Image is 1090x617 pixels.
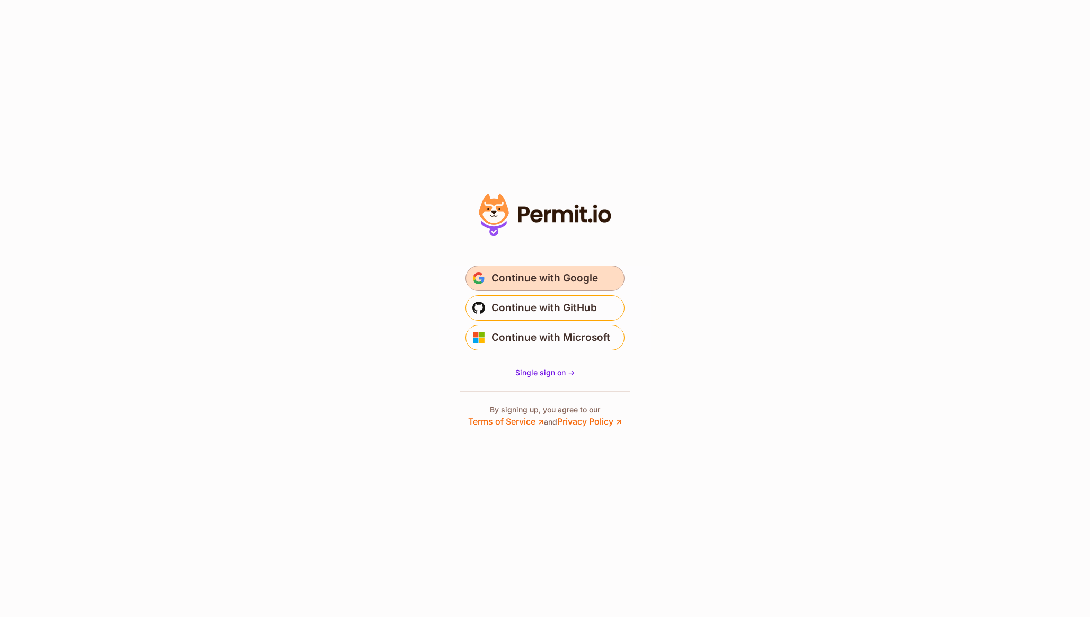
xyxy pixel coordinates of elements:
[491,299,597,316] span: Continue with GitHub
[468,416,544,427] a: Terms of Service ↗
[465,295,625,321] button: Continue with GitHub
[465,325,625,350] button: Continue with Microsoft
[515,367,575,378] a: Single sign on ->
[465,266,625,291] button: Continue with Google
[491,270,598,287] span: Continue with Google
[491,329,610,346] span: Continue with Microsoft
[557,416,622,427] a: Privacy Policy ↗
[468,404,622,428] p: By signing up, you agree to our and
[515,368,575,377] span: Single sign on ->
